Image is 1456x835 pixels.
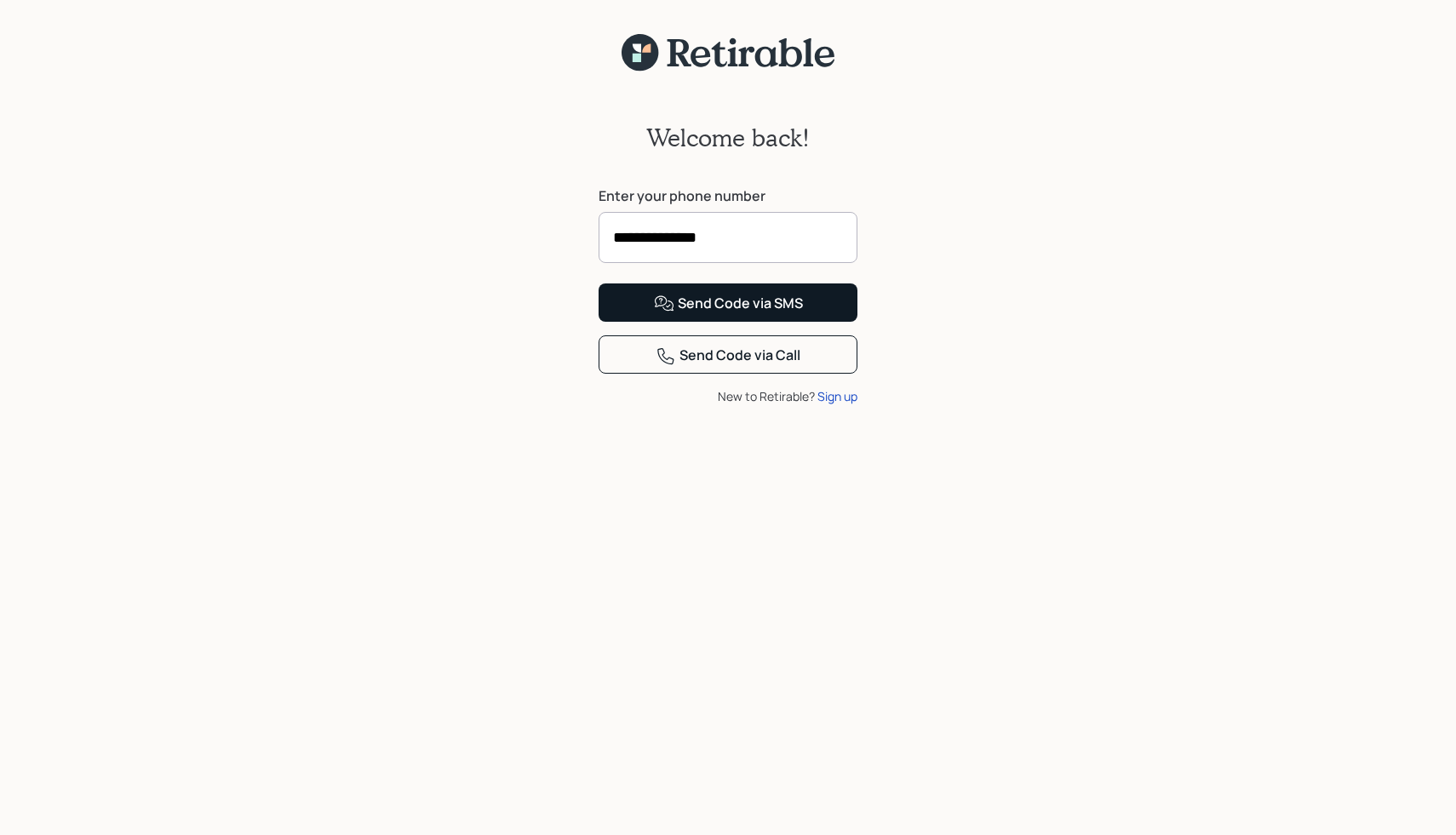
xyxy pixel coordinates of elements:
[599,283,857,322] button: Send Code via SMS
[654,294,803,314] div: Send Code via SMS
[646,123,810,152] h2: Welcome back!
[599,387,857,405] div: New to Retirable?
[599,186,857,205] label: Enter your phone number
[656,346,800,366] div: Send Code via Call
[599,335,857,374] button: Send Code via Call
[817,387,857,405] div: Sign up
